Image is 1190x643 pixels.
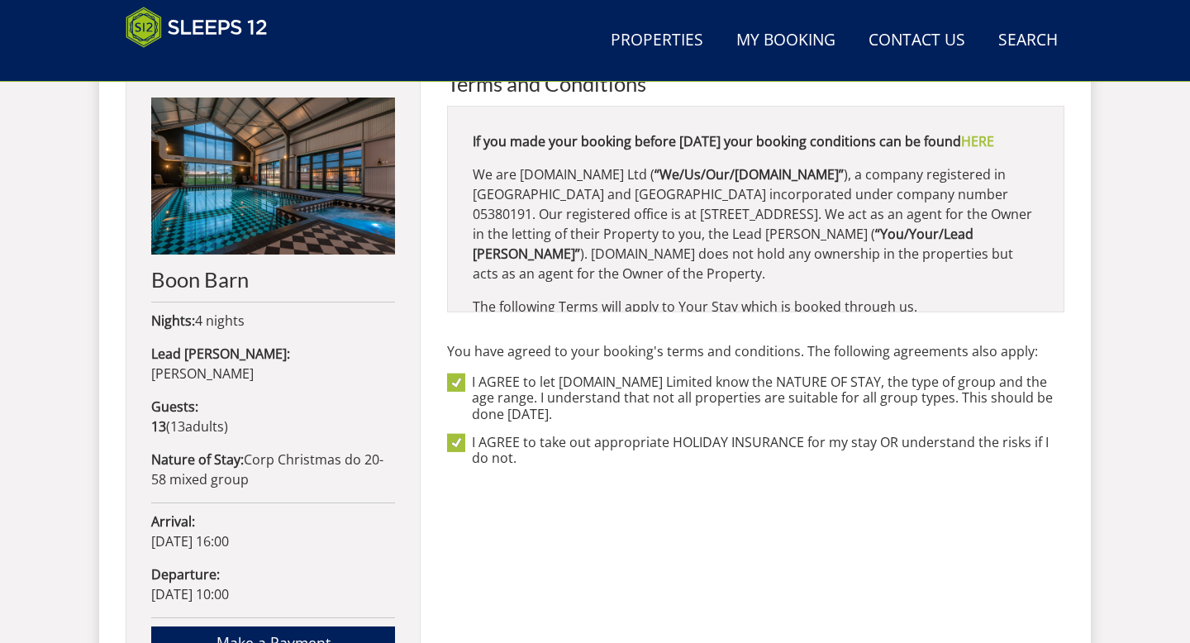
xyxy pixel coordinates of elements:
[170,417,224,436] span: adult
[151,564,395,604] p: [DATE] 10:00
[473,132,994,150] strong: If you made your booking before [DATE] your booking conditions can be found
[217,417,224,436] span: s
[151,312,195,330] strong: Nights:
[961,132,994,150] a: HERE
[151,417,228,436] span: ( )
[730,22,842,60] a: My Booking
[126,7,268,48] img: Sleeps 12
[862,22,972,60] a: Contact Us
[473,297,1039,317] p: The following Terms will apply to Your Stay which is booked through us.
[151,311,395,331] p: 4 nights
[447,72,1064,95] h2: Terms and Conditions
[472,435,1064,466] label: I AGREE to take out appropriate HOLIDAY INSURANCE for my stay OR understand the risks if I do not.
[170,417,185,436] span: 13
[151,450,395,489] p: Corp Christmas do 20-58 mixed group
[151,565,220,583] strong: Departure:
[447,341,1064,361] p: You have agreed to your booking's terms and conditions. The following agreements also apply:
[151,512,195,531] strong: Arrival:
[151,450,244,469] strong: Nature of Stay:
[992,22,1064,60] a: Search
[473,225,973,263] strong: “You/Your/Lead [PERSON_NAME]”
[604,22,710,60] a: Properties
[472,374,1064,422] label: I AGREE to let [DOMAIN_NAME] Limited know the NATURE OF STAY, the type of group and the age range...
[654,165,844,183] strong: “We/Us/Our/[DOMAIN_NAME]”
[473,164,1039,283] p: We are [DOMAIN_NAME] Ltd ( ), a company registered in [GEOGRAPHIC_DATA] and [GEOGRAPHIC_DATA] inc...
[151,268,395,291] h2: Boon Barn
[151,345,290,363] strong: Lead [PERSON_NAME]:
[151,398,198,416] strong: Guests:
[151,98,395,291] a: Boon Barn
[117,58,291,72] iframe: Customer reviews powered by Trustpilot
[151,417,166,436] strong: 13
[151,98,395,255] img: An image of 'Boon Barn'
[151,364,254,383] span: [PERSON_NAME]
[151,512,395,551] p: [DATE] 16:00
